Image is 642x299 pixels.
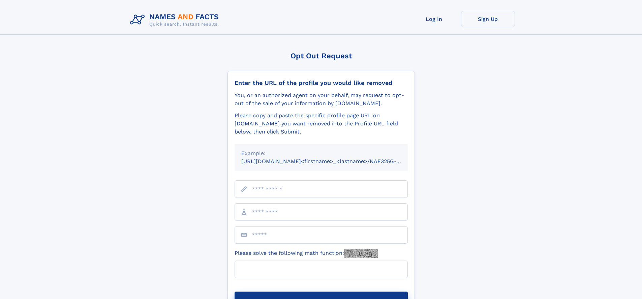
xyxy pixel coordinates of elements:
[127,11,224,29] img: Logo Names and Facts
[407,11,461,27] a: Log In
[235,91,408,108] div: You, or an authorized agent on your behalf, may request to opt-out of the sale of your informatio...
[461,11,515,27] a: Sign Up
[235,112,408,136] div: Please copy and paste the specific profile page URL on [DOMAIN_NAME] you want removed into the Pr...
[235,249,378,258] label: Please solve the following math function:
[241,158,421,165] small: [URL][DOMAIN_NAME]<firstname>_<lastname>/NAF325G-xxxxxxxx
[235,79,408,87] div: Enter the URL of the profile you would like removed
[241,149,401,157] div: Example:
[227,52,415,60] div: Opt Out Request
